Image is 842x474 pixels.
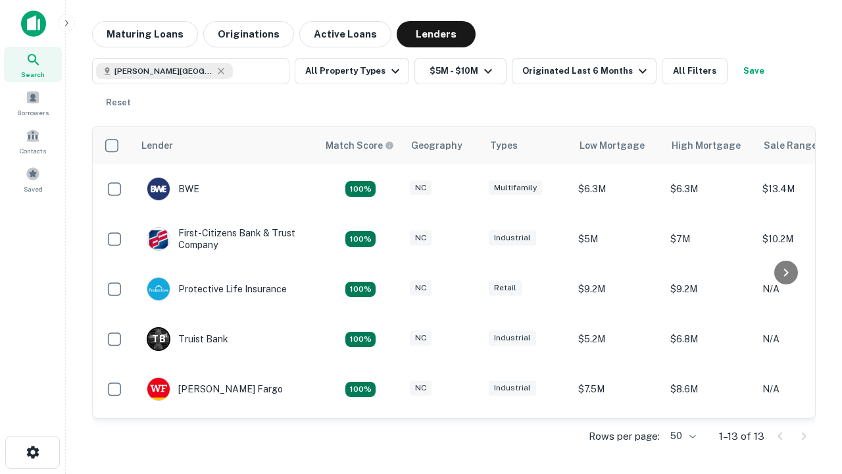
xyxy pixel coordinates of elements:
img: picture [147,178,170,200]
td: $6.3M [664,164,756,214]
div: Capitalize uses an advanced AI algorithm to match your search with the best lender. The match sco... [326,138,394,153]
th: High Mortgage [664,127,756,164]
th: Geography [403,127,482,164]
iframe: Chat Widget [776,327,842,390]
button: Originations [203,21,294,47]
div: First-citizens Bank & Trust Company [147,227,305,251]
div: Lender [141,138,173,153]
span: [PERSON_NAME][GEOGRAPHIC_DATA], [GEOGRAPHIC_DATA] [114,65,213,77]
td: $9.2M [664,264,756,314]
td: $5.2M [572,314,664,364]
button: Maturing Loans [92,21,198,47]
p: T B [152,332,165,346]
td: $8.8M [664,414,756,464]
span: Contacts [20,145,46,156]
img: picture [147,278,170,300]
button: All Filters [662,58,728,84]
div: Industrial [489,381,536,396]
button: Originated Last 6 Months [512,58,656,84]
div: Matching Properties: 2, hasApolloMatch: undefined [345,382,376,398]
th: Types [482,127,572,164]
a: Saved [4,161,62,197]
td: $8.6M [664,364,756,414]
div: Retail [489,280,522,296]
div: NC [410,180,432,196]
div: Geography [411,138,462,153]
p: Rows per page: [589,429,660,444]
div: Sale Range [764,138,817,153]
div: Matching Properties: 2, hasApolloMatch: undefined [345,181,376,197]
div: Industrial [489,230,536,246]
div: Originated Last 6 Months [522,63,651,79]
td: $5M [572,214,664,264]
td: $6.3M [572,164,664,214]
div: Truist Bank [147,327,228,351]
div: NC [410,230,432,246]
div: BWE [147,177,199,201]
img: picture [147,228,170,250]
td: $8.8M [572,414,664,464]
td: $9.2M [572,264,664,314]
div: Matching Properties: 2, hasApolloMatch: undefined [345,282,376,298]
th: Capitalize uses an advanced AI algorithm to match your search with the best lender. The match sco... [318,127,403,164]
div: High Mortgage [672,138,741,153]
img: capitalize-icon.png [21,11,46,37]
button: Lenders [397,21,476,47]
span: Search [21,69,45,80]
img: picture [147,378,170,400]
div: [PERSON_NAME] Fargo [147,377,283,401]
span: Saved [24,184,43,194]
th: Lender [134,127,318,164]
p: 1–13 of 13 [719,429,764,444]
button: $5M - $10M [414,58,507,84]
div: NC [410,280,432,296]
a: Search [4,47,62,82]
button: Reset [97,90,139,116]
h6: Match Score [326,138,391,153]
div: 50 [665,427,698,446]
button: All Property Types [295,58,409,84]
span: Borrowers [17,107,49,118]
td: $7.5M [572,364,664,414]
button: Active Loans [299,21,391,47]
a: Contacts [4,123,62,159]
div: Types [490,138,518,153]
div: Matching Properties: 3, hasApolloMatch: undefined [345,332,376,348]
div: Industrial [489,330,536,346]
div: Low Mortgage [580,138,645,153]
a: Borrowers [4,85,62,120]
div: Protective Life Insurance [147,277,287,301]
td: $7M [664,214,756,264]
div: Multifamily [489,180,542,196]
div: NC [410,330,432,346]
div: NC [410,381,432,396]
td: $6.8M [664,314,756,364]
button: Save your search to get updates of matches that match your search criteria. [733,58,775,84]
th: Low Mortgage [572,127,664,164]
div: Matching Properties: 2, hasApolloMatch: undefined [345,231,376,247]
